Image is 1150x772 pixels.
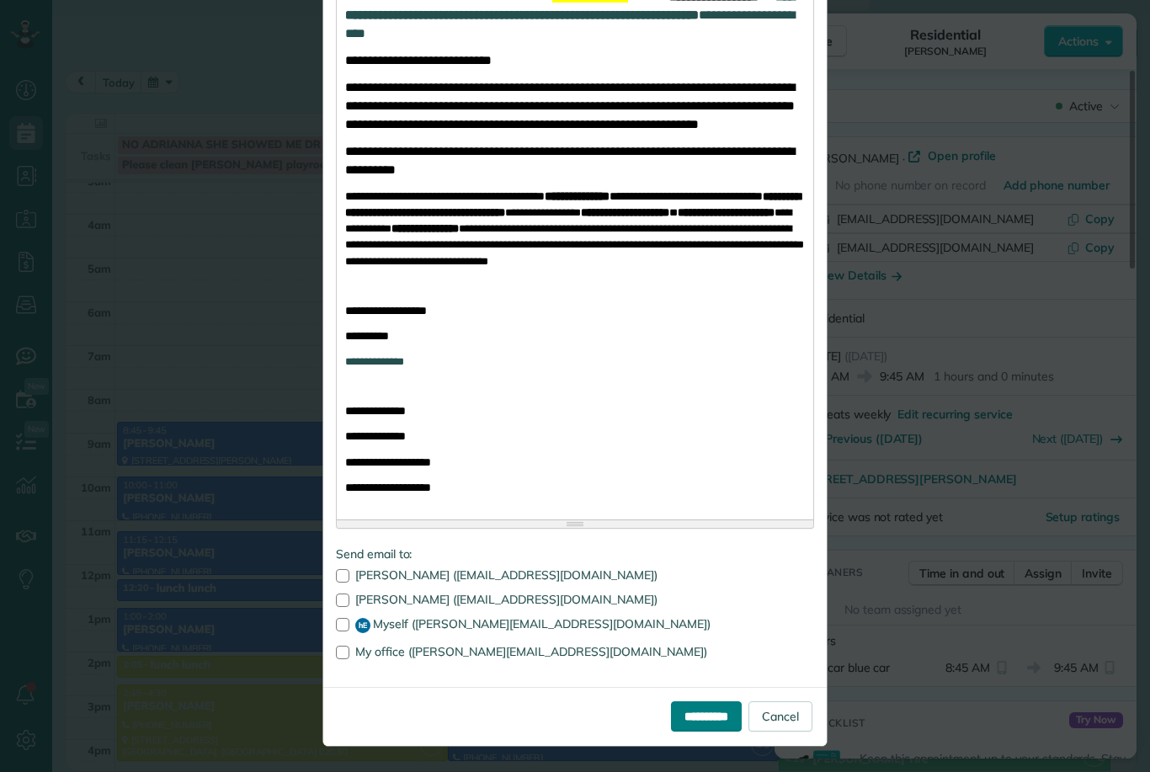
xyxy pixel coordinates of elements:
[748,701,812,732] a: Cancel
[355,618,370,633] span: hE
[336,546,814,562] label: Send email to:
[337,520,813,528] div: Resize
[336,569,814,581] label: [PERSON_NAME] ([EMAIL_ADDRESS][DOMAIN_NAME])
[336,594,814,605] label: [PERSON_NAME] ([EMAIL_ADDRESS][DOMAIN_NAME])
[336,618,814,633] label: Myself ([PERSON_NAME][EMAIL_ADDRESS][DOMAIN_NAME])
[336,646,814,658] label: My office ([PERSON_NAME][EMAIL_ADDRESS][DOMAIN_NAME])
